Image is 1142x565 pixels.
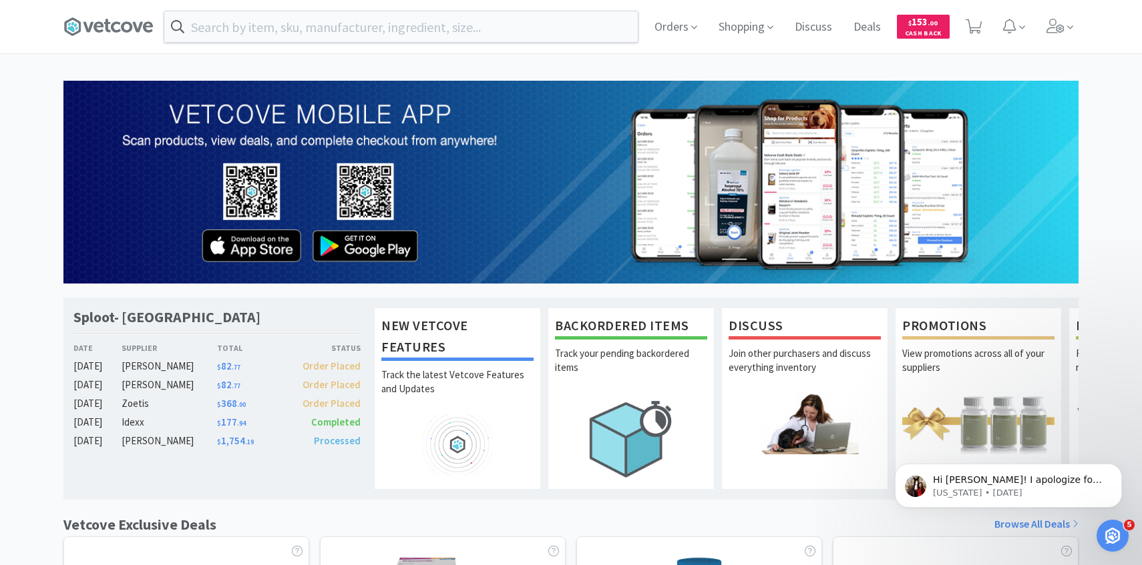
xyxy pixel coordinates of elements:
div: Zoetis [122,396,217,412]
img: 169a39d576124ab08f10dc54d32f3ffd_4.png [63,81,1079,284]
div: [PERSON_NAME] [122,377,217,393]
a: [DATE][PERSON_NAME]$1,754.19Processed [73,433,361,449]
iframe: Intercom live chat [1097,520,1129,552]
span: 177 [217,416,246,428]
h1: Vetcove Exclusive Deals [63,513,216,536]
span: Cash Back [905,30,942,39]
a: $153.00Cash Back [897,9,950,45]
img: hero_feature_roadmap.png [381,414,534,475]
h1: New Vetcove Features [381,315,534,361]
span: . 19 [245,438,254,446]
span: Order Placed [303,378,361,391]
span: $ [217,419,221,428]
p: Track your pending backordered items [555,346,707,393]
p: Track the latest Vetcove Features and Updates [381,368,534,414]
span: 153 [908,15,938,28]
span: $ [908,19,912,27]
span: $ [217,363,221,372]
span: 82 [217,360,240,372]
h1: Discuss [729,315,881,340]
div: [DATE] [73,358,122,374]
span: 1,754 [217,434,254,447]
span: Processed [314,434,361,447]
span: $ [217,400,221,409]
span: $ [217,438,221,446]
div: [PERSON_NAME] [122,433,217,449]
p: Message from Georgia, sent 3d ago [58,51,230,63]
img: hero_promotions.png [902,393,1055,454]
span: Hi [PERSON_NAME]! I apologize for the delay! Yes, if you refresh your page you should now be able... [58,39,227,115]
div: [DATE] [73,377,122,393]
h1: Promotions [902,315,1055,340]
span: . 77 [232,363,240,372]
iframe: Intercom notifications message [875,436,1142,529]
a: [DATE]Idexx$177.94Completed [73,414,361,430]
div: Status [289,342,361,354]
img: hero_discuss.png [729,393,881,454]
a: [DATE][PERSON_NAME]$82.77Order Placed [73,377,361,393]
span: . 00 [928,19,938,27]
a: DiscussJoin other purchasers and discuss everything inventory [721,308,888,489]
div: Date [73,342,122,354]
span: . 77 [232,382,240,390]
p: View promotions across all of your suppliers [902,346,1055,393]
span: . 00 [237,400,246,409]
img: hero_backorders.png [555,393,707,484]
div: Total [217,342,289,354]
span: 368 [217,397,246,410]
span: 82 [217,378,240,391]
a: Backordered ItemsTrack your pending backordered items [548,308,715,489]
a: [DATE][PERSON_NAME]$82.77Order Placed [73,358,361,374]
a: New Vetcove FeaturesTrack the latest Vetcove Features and Updates [374,308,541,489]
h1: Sploot- [GEOGRAPHIC_DATA] [73,308,260,327]
a: Discuss [789,21,837,33]
div: [DATE] [73,414,122,430]
h1: Backordered Items [555,315,707,340]
span: $ [217,382,221,390]
div: Idexx [122,414,217,430]
a: [DATE]Zoetis$368.00Order Placed [73,396,361,412]
a: Deals [848,21,886,33]
span: 5 [1124,520,1135,530]
span: Order Placed [303,397,361,410]
div: [DATE] [73,433,122,449]
span: Order Placed [303,360,361,372]
input: Search by item, sku, manufacturer, ingredient, size... [164,11,638,42]
a: PromotionsView promotions across all of your suppliers [895,308,1062,489]
div: [PERSON_NAME] [122,358,217,374]
p: Join other purchasers and discuss everything inventory [729,346,881,393]
span: . 94 [237,419,246,428]
div: Supplier [122,342,217,354]
span: Completed [311,416,361,428]
div: [DATE] [73,396,122,412]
